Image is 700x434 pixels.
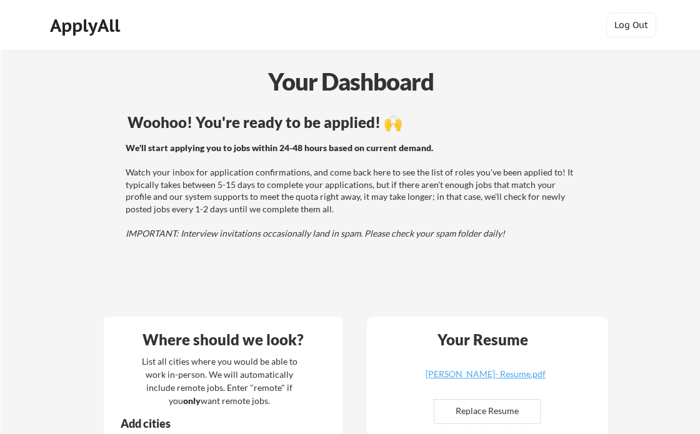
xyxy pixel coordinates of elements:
div: List all cities where you would be able to work in-person. We will automatically include remote j... [134,355,306,407]
div: Your Resume [421,332,545,347]
div: [PERSON_NAME]- Resume.pdf [411,370,560,378]
div: Watch your inbox for application confirmations, and come back here to see the list of roles you'v... [126,142,576,240]
button: Log Out [606,12,656,37]
div: Where should we look? [107,332,339,347]
em: IMPORTANT: Interview invitations occasionally land in spam. Please check your spam folder daily! [126,228,505,239]
div: ApplyAll [50,15,124,36]
div: Woohoo! You're ready to be applied! 🙌 [127,115,578,130]
strong: only [183,395,201,406]
a: [PERSON_NAME]- Resume.pdf [411,370,560,389]
strong: We'll start applying you to jobs within 24-48 hours based on current demand. [126,142,433,153]
div: Your Dashboard [1,64,700,99]
div: Add cities [121,418,311,429]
